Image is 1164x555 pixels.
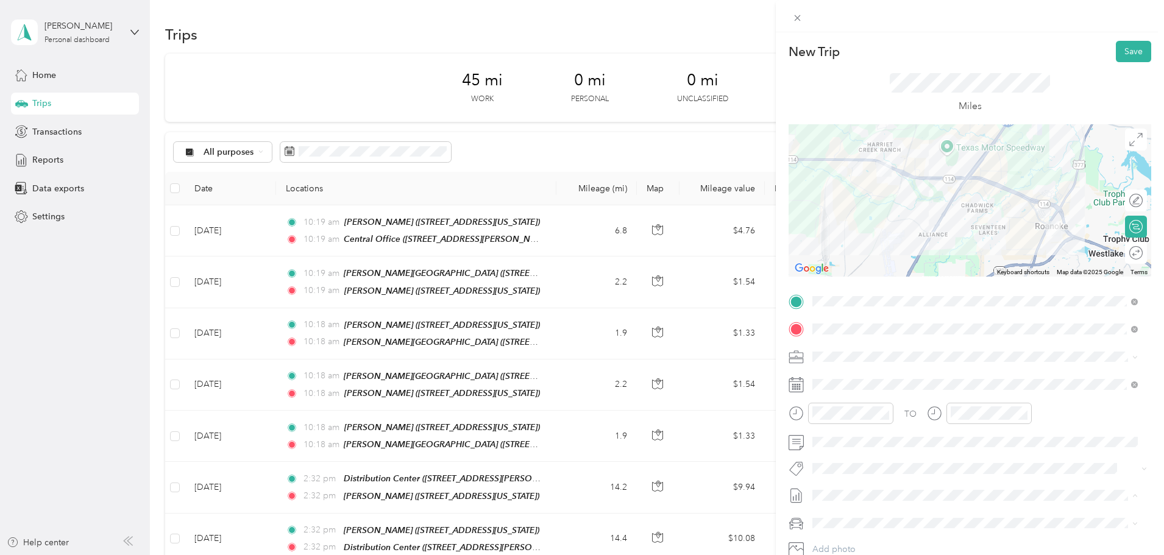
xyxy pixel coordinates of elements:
[1096,487,1164,555] iframe: Everlance-gr Chat Button Frame
[1116,41,1151,62] button: Save
[789,43,840,60] p: New Trip
[1057,269,1123,275] span: Map data ©2025 Google
[904,408,917,420] div: TO
[792,261,832,277] img: Google
[997,268,1049,277] button: Keyboard shortcuts
[792,261,832,277] a: Open this area in Google Maps (opens a new window)
[959,99,982,114] p: Miles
